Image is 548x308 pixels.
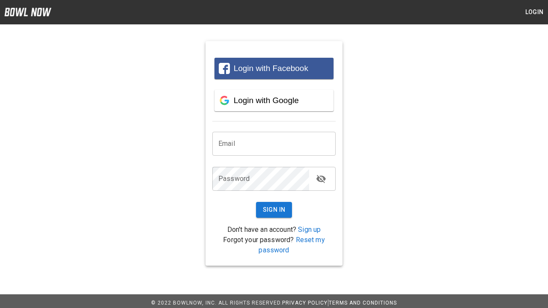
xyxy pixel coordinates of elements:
[521,4,548,20] button: Login
[282,300,328,306] a: Privacy Policy
[298,225,321,234] a: Sign up
[4,8,51,16] img: logo
[234,96,299,105] span: Login with Google
[214,90,334,111] button: Login with Google
[212,235,336,255] p: Forgot your password?
[234,64,308,73] span: Login with Facebook
[212,225,336,235] p: Don't have an account?
[151,300,282,306] span: © 2022 BowlNow, Inc. All Rights Reserved.
[214,58,334,79] button: Login with Facebook
[313,170,330,187] button: toggle password visibility
[259,236,325,254] a: Reset my password
[329,300,397,306] a: Terms and Conditions
[256,202,292,218] button: Sign In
